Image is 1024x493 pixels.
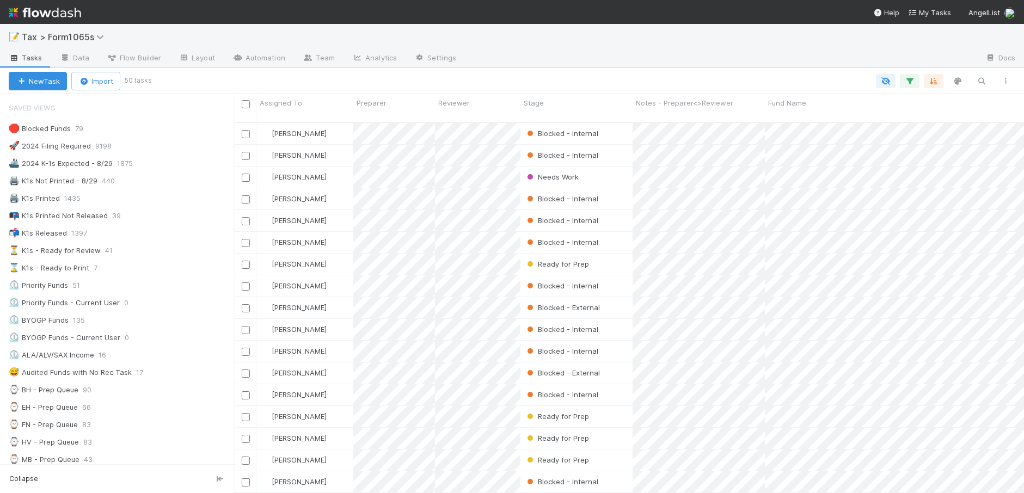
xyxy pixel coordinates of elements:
span: Fund Name [768,97,806,108]
img: avatar_711f55b7-5a46-40da-996f-bc93b6b86381.png [261,151,270,159]
img: avatar_e41e7ae5-e7d9-4d8d-9f56-31b0d7a2f4fd.png [261,390,270,399]
a: Docs [977,50,1024,67]
span: ⏲️ [9,315,20,324]
span: [PERSON_NAME] [272,129,327,138]
img: avatar_cfa6ccaa-c7d9-46b3-b608-2ec56ecf97ad.png [261,238,270,246]
span: Ready for Prep [525,412,589,421]
span: ⏳ [9,245,20,255]
span: ⏲️ [9,350,20,359]
span: [PERSON_NAME] [272,325,327,334]
div: [PERSON_NAME] [261,258,327,269]
span: Blocked - Internal [525,347,598,355]
span: Reviewer [438,97,470,108]
div: Blocked - Internal [525,128,598,139]
span: 📭 [9,211,20,220]
div: Priority Funds - Current User [9,296,120,310]
span: ⌛ [9,263,20,272]
a: Automation [224,50,294,67]
div: [PERSON_NAME] [261,411,327,422]
div: [PERSON_NAME] [261,302,327,313]
span: ⌚ [9,402,20,411]
img: avatar_cfa6ccaa-c7d9-46b3-b608-2ec56ecf97ad.png [261,303,270,312]
div: [PERSON_NAME] [261,324,327,335]
span: [PERSON_NAME] [272,281,327,290]
input: Toggle All Rows Selected [242,100,250,108]
input: Toggle Row Selected [242,130,250,138]
span: 17 [136,366,154,379]
a: Layout [170,50,224,67]
input: Toggle Row Selected [242,435,250,443]
img: avatar_d45d11ee-0024-4901-936f-9df0a9cc3b4e.png [261,281,270,290]
span: Blocked - Internal [525,390,598,399]
div: ALA/ALV/SAX Income [9,348,94,362]
div: [PERSON_NAME] [261,280,327,291]
span: Blocked - Internal [525,477,598,486]
span: ⌚ [9,454,20,464]
span: Assigned To [260,97,302,108]
span: [PERSON_NAME] [272,477,327,486]
div: [PERSON_NAME] [261,346,327,356]
img: avatar_66854b90-094e-431f-b713-6ac88429a2b8.png [261,455,270,464]
span: 🚢 [9,158,20,168]
div: Help [873,7,899,18]
span: [PERSON_NAME] [272,390,327,399]
input: Toggle Row Selected [242,478,250,486]
div: Blocked - Internal [525,346,598,356]
div: [PERSON_NAME] [261,150,327,161]
div: HV - Prep Queue [9,435,79,449]
a: Data [51,50,98,67]
div: K1s Printed Not Released [9,209,108,223]
div: Ready for Prep [525,433,589,443]
span: Ready for Prep [525,260,589,268]
span: 7 [94,261,108,275]
div: Blocked - Internal [525,150,598,161]
a: Analytics [344,50,406,67]
div: Needs Work [525,171,579,182]
button: Import [71,72,120,90]
a: Settings [406,50,465,67]
span: 79 [75,122,94,135]
span: [PERSON_NAME] [272,368,327,377]
div: Ready for Prep [525,454,589,465]
div: Blocked - External [525,367,600,378]
span: Blocked - External [525,368,600,377]
img: avatar_d45d11ee-0024-4901-936f-9df0a9cc3b4e.png [261,129,270,138]
input: Toggle Row Selected [242,282,250,291]
div: K1s - Ready for Review [9,244,101,257]
span: Needs Work [525,172,579,181]
input: Toggle Row Selected [242,261,250,269]
div: [PERSON_NAME] [261,367,327,378]
div: 2024 K-1s Expected - 8/29 [9,157,113,170]
div: Priority Funds [9,279,68,292]
div: BYOGP Funds [9,313,69,327]
div: [PERSON_NAME] [261,389,327,400]
span: 1435 [64,192,91,205]
div: [PERSON_NAME] [261,128,327,139]
span: [PERSON_NAME] [272,434,327,442]
div: Blocked Funds [9,122,71,135]
img: avatar_e41e7ae5-e7d9-4d8d-9f56-31b0d7a2f4fd.png [261,412,270,421]
span: [PERSON_NAME] [272,172,327,181]
div: Blocked - Internal [525,215,598,226]
div: BYOGP Funds - Current User [9,331,120,344]
input: Toggle Row Selected [242,152,250,160]
div: [PERSON_NAME] [261,171,327,182]
span: 🛑 [9,124,20,133]
div: Ready for Prep [525,411,589,422]
div: [PERSON_NAME] [261,215,327,226]
img: avatar_d45d11ee-0024-4901-936f-9df0a9cc3b4e.png [261,477,270,486]
span: 83 [83,435,103,449]
div: [PERSON_NAME] [261,454,327,465]
div: Ready for Prep [525,258,589,269]
div: K1s Released [9,226,67,240]
div: K1s Not Printed - 8/29 [9,174,97,188]
span: 39 [112,209,132,223]
input: Toggle Row Selected [242,195,250,204]
span: 🖨️ [9,176,20,185]
input: Toggle Row Selected [242,457,250,465]
span: ⏲️ [9,332,20,342]
span: [PERSON_NAME] [272,238,327,246]
input: Toggle Row Selected [242,369,250,378]
input: Toggle Row Selected [242,391,250,399]
span: Blocked - Internal [525,325,598,334]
